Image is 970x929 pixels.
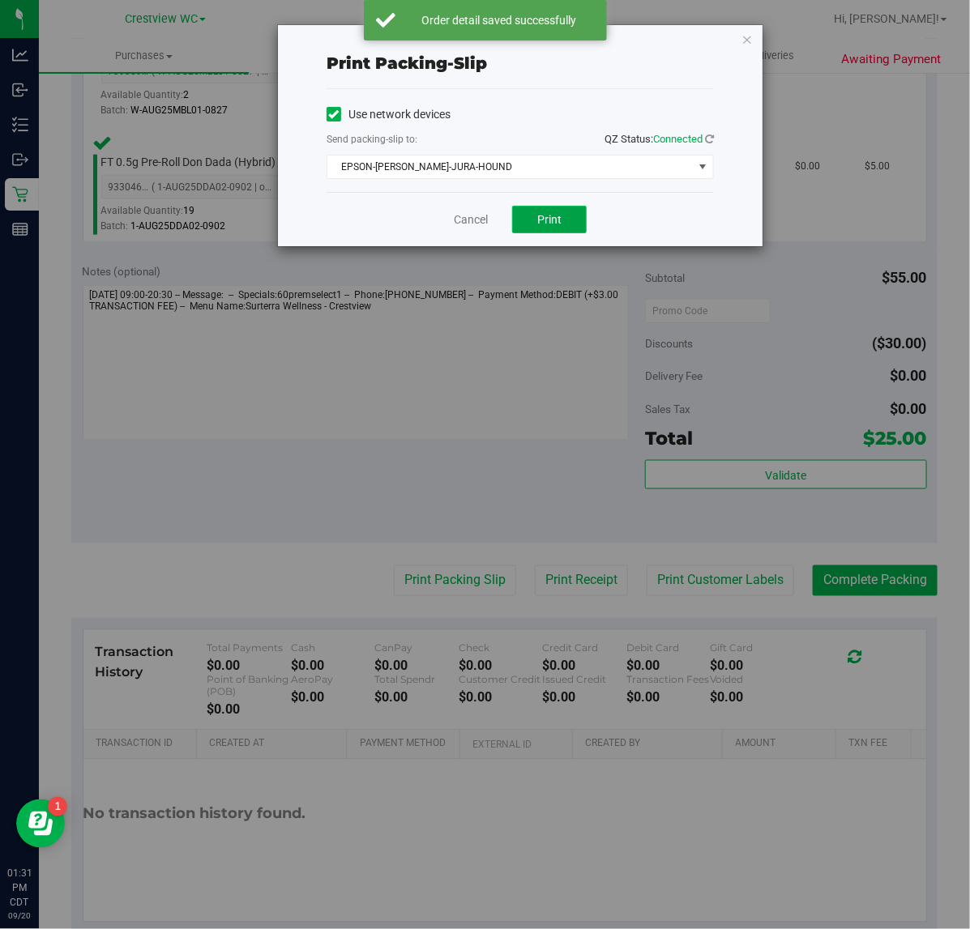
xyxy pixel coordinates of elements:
[653,133,703,145] span: Connected
[454,211,488,228] a: Cancel
[48,797,67,816] iframe: Resource center unread badge
[537,213,562,226] span: Print
[404,12,595,28] div: Order detail saved successfully
[327,132,417,147] label: Send packing-slip to:
[327,156,693,178] span: EPSON-[PERSON_NAME]-JURA-HOUND
[327,53,487,73] span: Print packing-slip
[605,133,714,145] span: QZ Status:
[16,799,65,848] iframe: Resource center
[693,156,713,178] span: select
[327,106,451,123] label: Use network devices
[512,206,587,233] button: Print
